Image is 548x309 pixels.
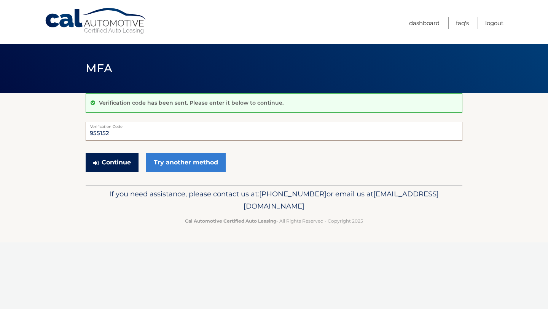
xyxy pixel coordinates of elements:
[185,218,276,224] strong: Cal Automotive Certified Auto Leasing
[86,122,462,141] input: Verification Code
[146,153,226,172] a: Try another method
[86,122,462,128] label: Verification Code
[86,153,139,172] button: Continue
[456,17,469,29] a: FAQ's
[86,61,112,75] span: MFA
[409,17,440,29] a: Dashboard
[485,17,503,29] a: Logout
[45,8,147,35] a: Cal Automotive
[259,190,327,198] span: [PHONE_NUMBER]
[244,190,439,210] span: [EMAIL_ADDRESS][DOMAIN_NAME]
[91,188,457,212] p: If you need assistance, please contact us at: or email us at
[91,217,457,225] p: - All Rights Reserved - Copyright 2025
[99,99,284,106] p: Verification code has been sent. Please enter it below to continue.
